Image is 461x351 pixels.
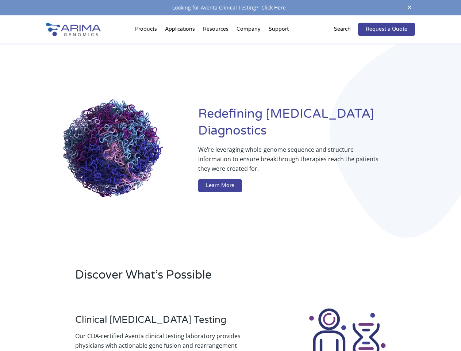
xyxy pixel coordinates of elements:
p: We’re leveraging whole-genome sequence and structure information to ensure breakthrough therapies... [198,145,386,179]
h2: Discover What’s Possible [75,267,318,289]
h1: Redefining [MEDICAL_DATA] Diagnostics [198,106,415,145]
a: Click Here [258,4,289,11]
a: Request a Quote [358,23,415,36]
a: Learn More [198,179,242,192]
img: Arima-Genomics-logo [46,23,101,36]
p: Search [334,24,351,34]
iframe: Chat Widget [424,316,461,351]
div: Looking for Aventa Clinical Testing? [46,3,415,12]
h3: Clinical [MEDICAL_DATA] Testing [75,314,259,331]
